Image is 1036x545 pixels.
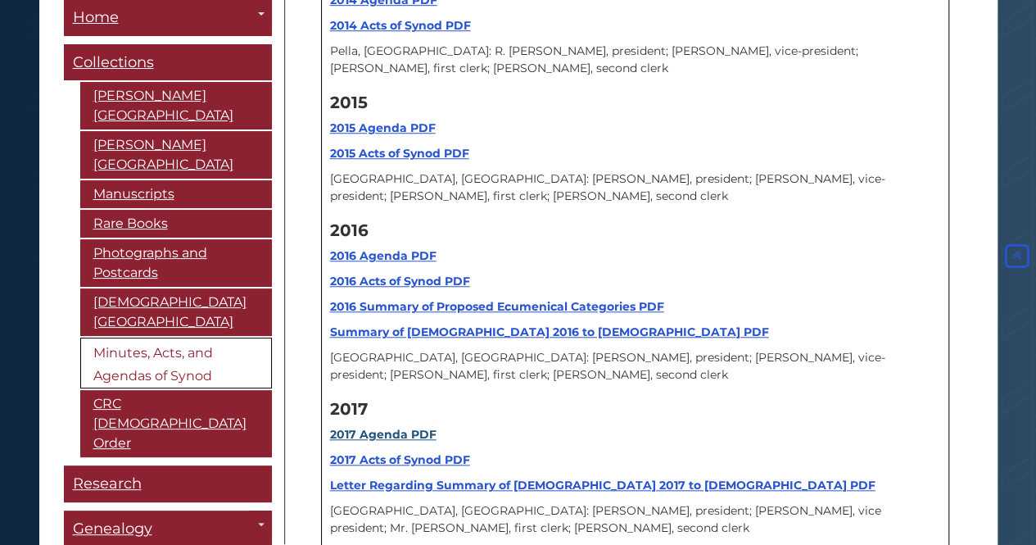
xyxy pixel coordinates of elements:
[330,18,471,33] a: 2014 Acts of Synod PDF
[330,170,940,205] p: [GEOGRAPHIC_DATA], [GEOGRAPHIC_DATA]: [PERSON_NAME], president; [PERSON_NAME], vice-president; [P...
[1002,249,1032,264] a: Back to Top
[330,325,769,339] a: Summary of [DEMOGRAPHIC_DATA] 2016 to [DEMOGRAPHIC_DATA] PDF
[80,211,272,238] a: Rare Books
[330,299,664,314] a: 2016 Summary of Proposed Ecumenical Categories PDF
[73,54,154,72] span: Collections
[330,120,436,135] a: 2015 Agenda PDF
[73,475,142,493] span: Research
[330,274,470,288] a: 2016 Acts of Synod PDF
[80,240,272,288] a: Photographs and Postcards
[330,220,369,240] strong: 2016
[73,9,119,27] span: Home
[80,338,272,389] a: Minutes, Acts, and Agendas of Synod
[64,45,272,82] a: Collections
[73,520,152,538] span: Genealogy
[330,146,469,161] a: 2015 Acts of Synod PDF
[330,478,875,493] a: Letter Regarding Summary of [DEMOGRAPHIC_DATA] 2017 to [DEMOGRAPHIC_DATA] PDF
[330,43,940,77] p: Pella, [GEOGRAPHIC_DATA]: R. [PERSON_NAME], president; [PERSON_NAME], vice-president; [PERSON_NAM...
[330,248,437,263] a: 2016 Agenda PDF
[80,83,272,130] a: [PERSON_NAME][GEOGRAPHIC_DATA]
[330,427,437,442] a: 2017 Agenda PDF
[330,399,368,419] strong: 2017
[64,466,272,503] a: Research
[330,502,940,537] p: [GEOGRAPHIC_DATA], [GEOGRAPHIC_DATA]: [PERSON_NAME], president; [PERSON_NAME], vice president; Mr...
[80,132,272,179] a: [PERSON_NAME][GEOGRAPHIC_DATA]
[80,289,272,337] a: [DEMOGRAPHIC_DATA][GEOGRAPHIC_DATA]
[80,181,272,209] a: Manuscripts
[330,93,368,112] strong: 2015
[80,391,272,458] a: CRC [DEMOGRAPHIC_DATA] Order
[330,349,940,384] p: [GEOGRAPHIC_DATA], [GEOGRAPHIC_DATA]: [PERSON_NAME], president; [PERSON_NAME], vice-president; [P...
[330,452,470,467] a: 2017 Acts of Synod PDF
